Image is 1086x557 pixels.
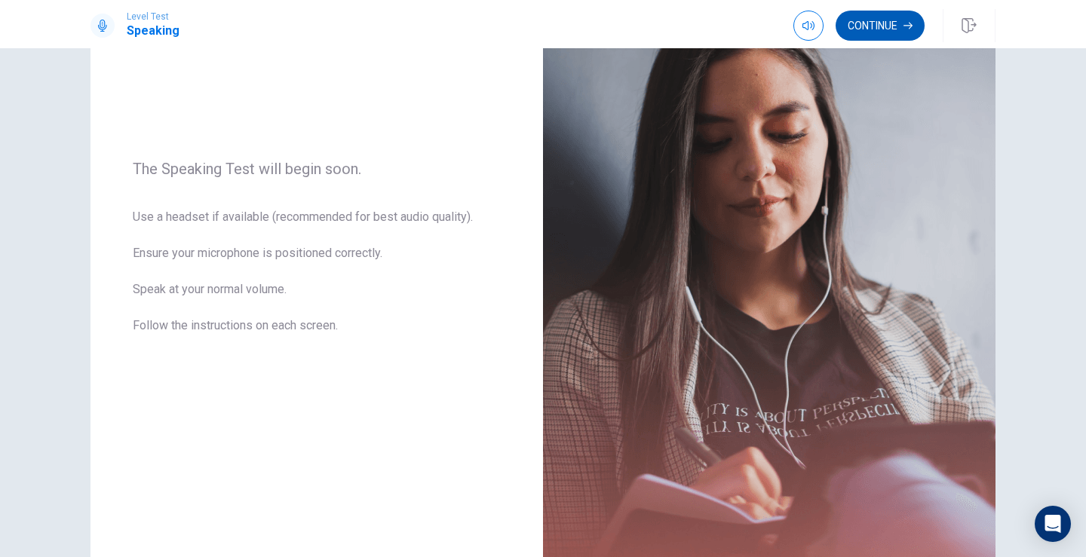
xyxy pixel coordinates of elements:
button: Continue [836,11,925,41]
span: Use a headset if available (recommended for best audio quality). Ensure your microphone is positi... [133,208,501,353]
div: Open Intercom Messenger [1035,506,1071,542]
span: The Speaking Test will begin soon. [133,160,501,178]
span: Level Test [127,11,179,22]
h1: Speaking [127,22,179,40]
